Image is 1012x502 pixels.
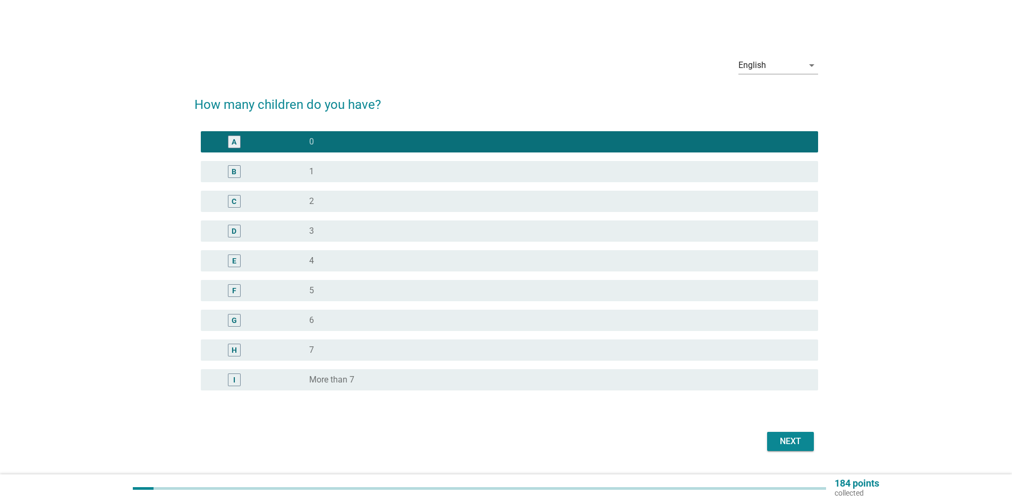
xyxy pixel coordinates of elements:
label: 6 [309,315,314,326]
label: More than 7 [309,375,354,385]
div: I [233,374,235,385]
div: English [738,61,766,70]
div: A [232,136,236,147]
div: B [232,166,236,177]
label: 4 [309,256,314,266]
h2: How many children do you have? [194,84,818,114]
label: 5 [309,285,314,296]
div: Next [776,435,805,448]
div: H [232,344,237,355]
label: 1 [309,166,314,177]
div: F [232,285,236,296]
p: collected [835,488,879,498]
i: arrow_drop_down [805,59,818,72]
div: G [232,314,237,326]
button: Next [767,432,814,451]
label: 0 [309,137,314,147]
p: 184 points [835,479,879,488]
label: 7 [309,345,314,355]
label: 2 [309,196,314,207]
label: 3 [309,226,314,236]
div: C [232,195,236,207]
div: E [232,255,236,266]
div: D [232,225,236,236]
